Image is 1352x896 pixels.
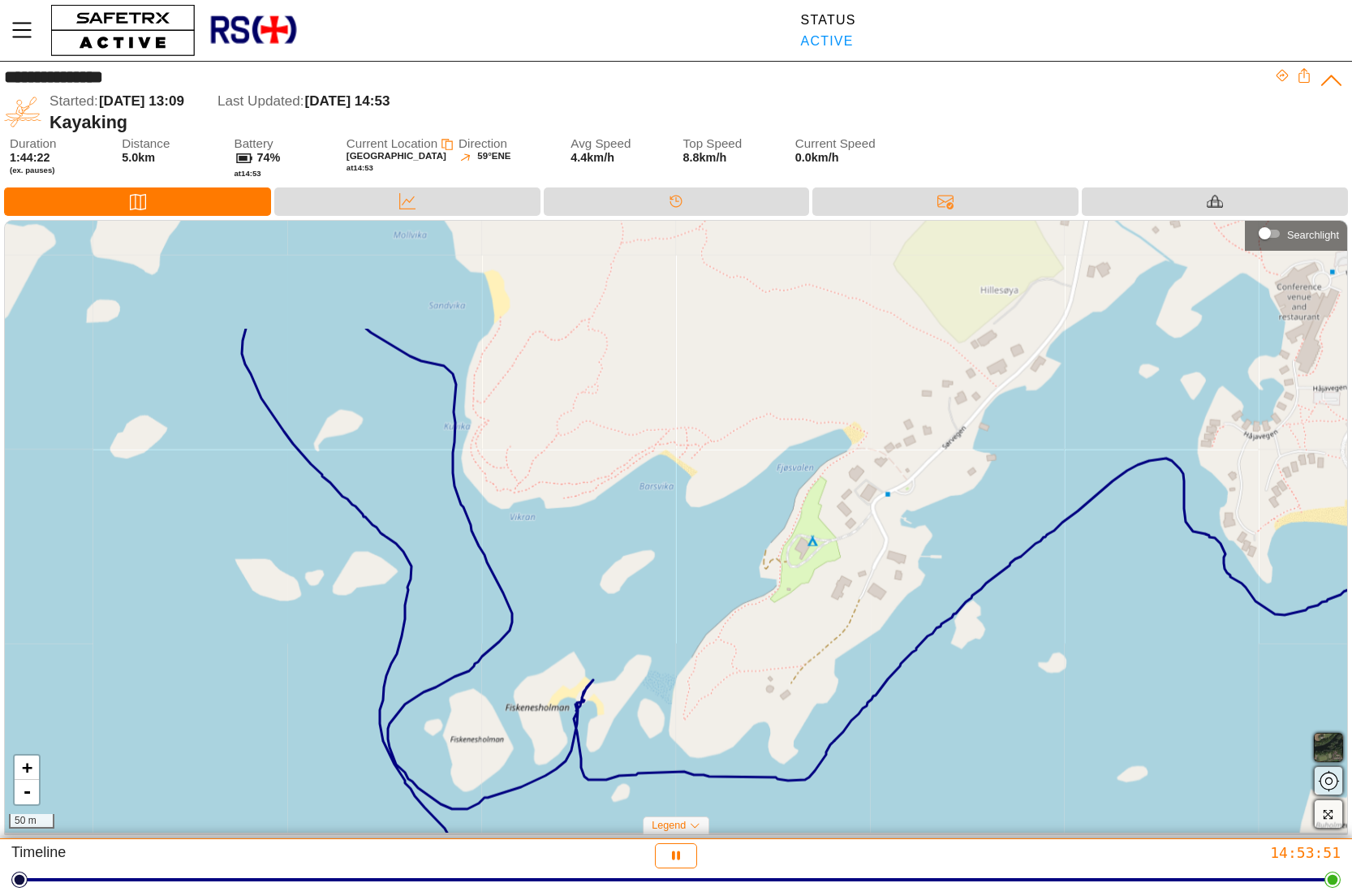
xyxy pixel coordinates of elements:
[4,187,271,216] div: Map
[477,151,491,165] span: 59°
[217,93,304,109] span: Last Updated:
[652,820,686,831] span: Legend
[492,151,511,165] span: ENE
[683,137,787,151] span: Top Speed
[122,137,226,151] span: Distance
[795,137,899,151] span: Current Speed
[15,780,39,804] a: Zoom out
[10,151,50,164] span: 1:44:22
[1287,229,1339,241] div: Searchlight
[4,93,41,131] img: KAYAKING.svg
[571,137,674,151] span: Avg Speed
[50,93,98,109] span: Started:
[571,151,614,164] span: 4.4km/h
[347,163,373,172] span: at 14:53
[11,843,450,868] div: Timeline
[544,187,810,216] div: Timeline
[1253,222,1339,246] div: Searchlight
[10,166,114,175] span: (ex. pauses)
[1207,193,1223,209] img: Equipment_Black.svg
[50,112,1275,133] div: Kayaking
[209,4,298,57] img: RescueLogo.png
[812,187,1079,216] div: Messages
[304,93,390,109] span: [DATE] 14:53
[459,137,562,151] span: Direction
[347,151,446,161] span: [GEOGRAPHIC_DATA]
[902,843,1341,862] div: 14:53:51
[801,13,856,28] div: Status
[99,93,184,109] span: [DATE] 13:09
[122,151,155,164] span: 5.0km
[795,151,899,165] span: 0.0km/h
[257,151,281,164] span: 74%
[15,756,39,780] a: Zoom in
[347,136,437,150] span: Current Location
[1082,187,1348,216] div: Equipment
[683,151,727,164] span: 8.8km/h
[235,169,261,178] span: at 14:53
[274,187,540,216] div: Data
[9,814,54,829] div: 50 m
[10,137,114,151] span: Duration
[801,34,856,49] div: Active
[235,137,338,151] span: Battery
